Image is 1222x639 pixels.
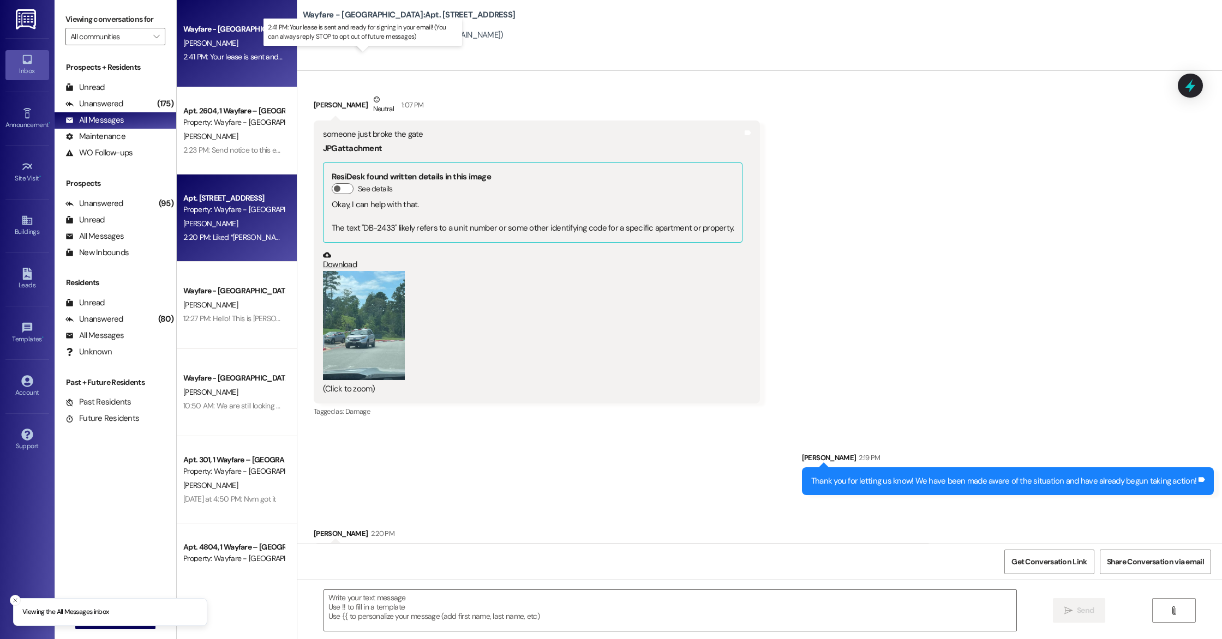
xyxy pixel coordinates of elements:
[39,173,41,180] span: •
[268,23,458,41] p: 2:41 PM: Your lease is sent and ready for signing in your email! (You can always reply STOP to op...
[399,99,423,111] div: 1:07 PM
[1100,550,1211,574] button: Share Conversation via email
[183,105,284,117] div: Apt. 2604, 1 Wayfare – [GEOGRAPHIC_DATA]
[65,11,165,28] label: Viewing conversations for
[65,82,105,93] div: Unread
[1107,556,1204,568] span: Share Conversation via email
[55,277,176,288] div: Residents
[5,211,49,240] a: Buildings
[183,300,238,310] span: [PERSON_NAME]
[5,50,49,80] a: Inbox
[65,214,105,226] div: Unread
[65,247,129,258] div: New Inbounds
[5,425,49,455] a: Support
[358,183,392,195] label: See details
[1077,605,1094,616] span: Send
[65,114,124,126] div: All Messages
[153,32,159,41] i: 
[65,396,131,408] div: Past Residents
[368,528,394,539] div: 2:20 PM
[314,403,760,419] div: Tagged as:
[183,117,284,128] div: Property: Wayfare - [GEOGRAPHIC_DATA]
[323,271,405,380] button: Zoom image
[55,377,176,388] div: Past + Future Residents
[183,38,238,48] span: [PERSON_NAME]
[65,330,124,341] div: All Messages
[183,541,284,553] div: Apt. 4804, 1 Wayfare – [GEOGRAPHIC_DATA]
[1004,550,1094,574] button: Get Conversation Link
[332,199,734,234] div: Okay, I can help with that. The text "DB-2433" likely refers to a unit number or some other ident...
[42,334,44,341] span: •
[65,346,112,358] div: Unknown
[371,94,396,117] div: Neutral
[154,95,176,112] div: (175)
[65,297,105,309] div: Unread
[5,372,49,401] a: Account
[323,143,382,154] b: JPG attachment
[332,171,491,182] b: ResiDesk found written details in this image
[65,231,124,242] div: All Messages
[856,452,880,463] div: 2:19 PM
[183,52,565,62] div: 2:41 PM: Your lease is sent and ready for signing in your email! (You can always reply STOP to op...
[65,147,133,159] div: WO Follow-ups
[65,314,123,325] div: Unanswered
[156,195,176,212] div: (95)
[183,219,238,228] span: [PERSON_NAME]
[1170,606,1178,615] i: 
[183,466,284,477] div: Property: Wayfare - [GEOGRAPHIC_DATA]
[183,372,284,384] div: Wayfare - [GEOGRAPHIC_DATA]
[323,383,743,395] div: (Click to zoom)
[323,251,743,270] a: Download
[811,475,1196,487] div: Thank you for letting us know! We have been made aware of the situation and have already begun ta...
[183,285,284,297] div: Wayfare - [GEOGRAPHIC_DATA]
[183,204,284,215] div: Property: Wayfare - [GEOGRAPHIC_DATA]
[183,454,284,466] div: Apt. 301, 1 Wayfare – [GEOGRAPHIC_DATA]
[314,528,932,543] div: [PERSON_NAME]
[22,607,109,617] p: Viewing the All Messages inbox
[16,9,38,29] img: ResiDesk Logo
[314,94,760,120] div: [PERSON_NAME]
[55,178,176,189] div: Prospects
[5,264,49,294] a: Leads
[183,145,406,155] div: 2:23 PM: Send notice to this email! [EMAIL_ADDRESS][DOMAIN_NAME]
[183,192,284,204] div: Apt. [STREET_ADDRESS]
[303,9,515,21] b: Wayfare - [GEOGRAPHIC_DATA]: Apt. [STREET_ADDRESS]
[183,553,284,564] div: Property: Wayfare - [GEOGRAPHIC_DATA]
[183,131,238,141] span: [PERSON_NAME]
[183,494,276,504] div: [DATE] at 4:50 PM: Nvm got it
[65,413,139,424] div: Future Residents
[1064,606,1073,615] i: 
[183,480,238,490] span: [PERSON_NAME]
[5,158,49,187] a: Site Visit •
[49,119,50,127] span: •
[65,198,123,209] div: Unanswered
[183,232,759,242] div: 2:20 PM: Liked “[PERSON_NAME] (Wayfare - [GEOGRAPHIC_DATA]): Thank you for letting us know! We ha...
[10,595,21,606] button: Close toast
[802,452,1214,467] div: [PERSON_NAME]
[183,23,284,35] div: Wayfare - [GEOGRAPHIC_DATA]
[155,311,176,328] div: (80)
[345,407,370,416] span: Damage
[323,129,743,140] div: someone just broke the gate
[70,28,148,45] input: All communities
[183,401,424,411] div: 10:50 AM: We are still looking at some places. We will be a little late. I'm sorry!
[183,314,975,323] div: 12:27 PM: Hello! This is [PERSON_NAME] with Wayfare [GEOGRAPHIC_DATA] Apartments. I was just reac...
[65,131,125,142] div: Maintenance
[183,387,238,397] span: [PERSON_NAME]
[1053,598,1106,623] button: Send
[1011,556,1087,568] span: Get Conversation Link
[65,98,123,110] div: Unanswered
[5,318,49,348] a: Templates •
[55,62,176,73] div: Prospects + Residents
